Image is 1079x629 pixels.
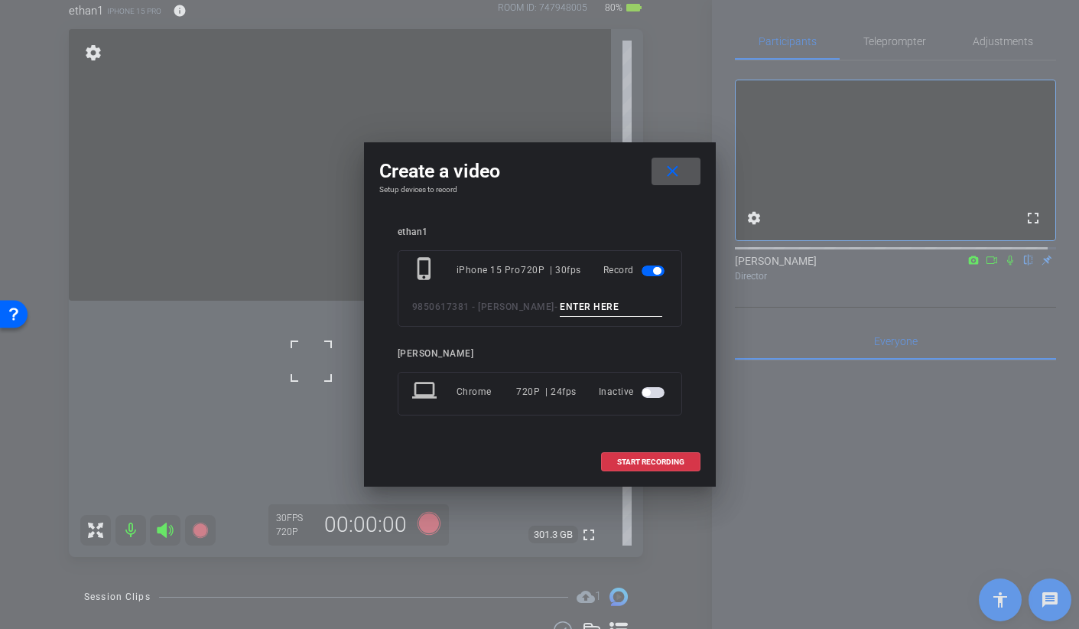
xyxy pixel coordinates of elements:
[379,185,700,194] h4: Setup devices to record
[601,452,700,471] button: START RECORDING
[457,256,522,284] div: iPhone 15 Pro
[521,256,581,284] div: 720P | 30fps
[412,378,440,406] mat-icon: laptop
[412,256,440,284] mat-icon: phone_iphone
[398,227,682,238] div: ethan1
[457,378,517,406] div: Chrome
[560,298,662,317] input: ENTER HERE
[617,458,684,466] span: START RECORDING
[379,158,700,185] div: Create a video
[663,162,682,181] mat-icon: close
[603,256,668,284] div: Record
[516,378,577,406] div: 720P | 24fps
[412,301,554,312] span: 9850617381 - [PERSON_NAME]
[398,348,682,360] div: [PERSON_NAME]
[599,378,668,406] div: Inactive
[554,301,558,312] span: -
